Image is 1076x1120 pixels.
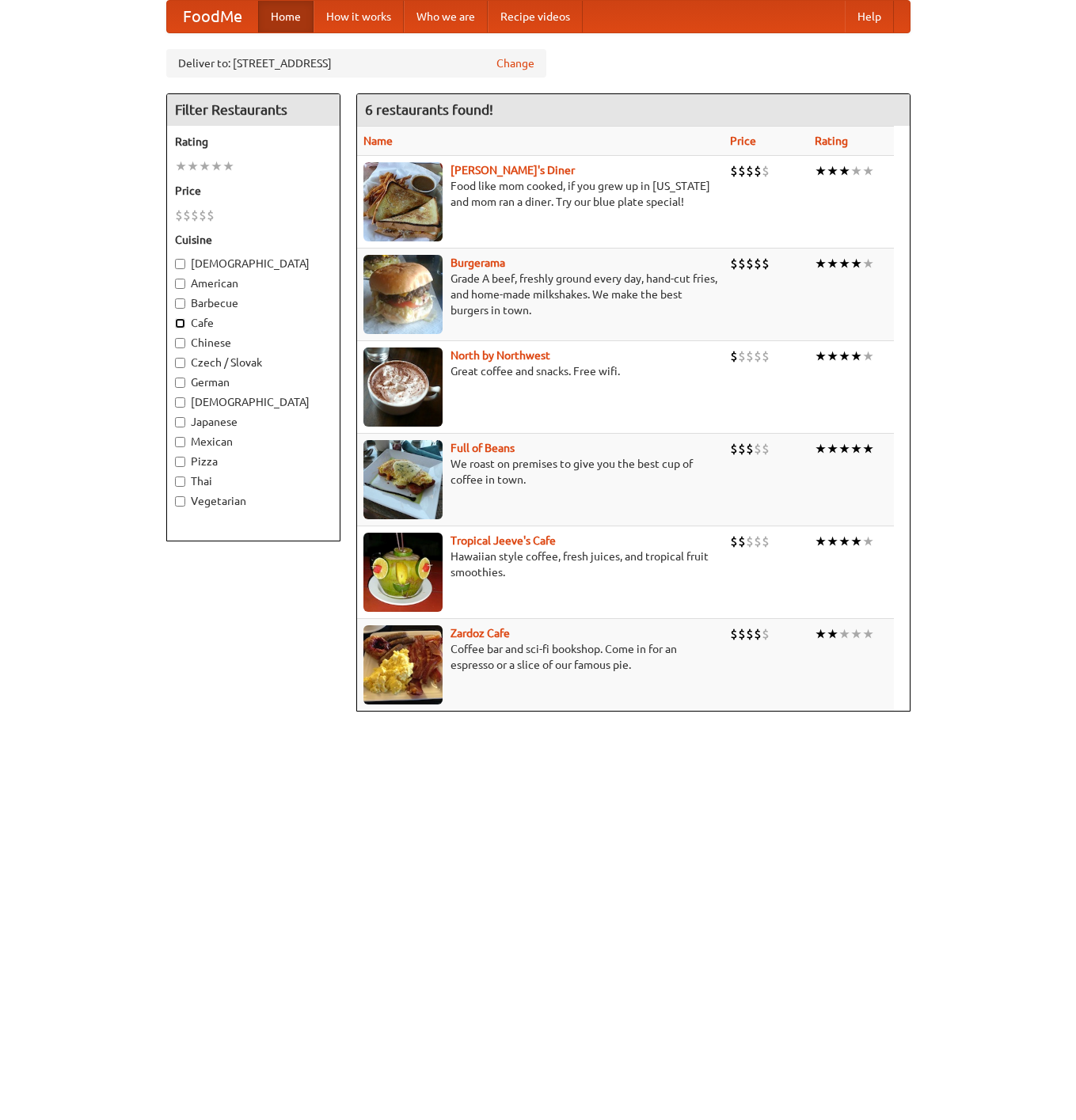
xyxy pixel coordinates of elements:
[183,207,191,224] li: $
[175,476,185,487] input: Thai
[738,533,746,550] li: $
[488,1,583,32] a: Recipe videos
[746,347,754,365] li: $
[175,298,185,309] input: Barbecue
[738,347,746,365] li: $
[363,625,443,704] img: zardoz.jpg
[862,255,874,272] li: ★
[175,232,332,248] h5: Cuisine
[815,440,827,457] li: ★
[730,533,738,550] li: $
[838,255,850,272] li: ★
[730,162,738,180] li: $
[175,315,332,331] label: Cafe
[496,55,534,71] a: Change
[211,158,222,175] li: ★
[363,641,717,673] p: Coffee bar and sci-fi bookshop. Come in for an espresso or a slice of our famous pie.
[363,271,717,318] p: Grade A beef, freshly ground every day, hand-cut fries, and home-made milkshakes. We make the bes...
[730,347,738,365] li: $
[451,349,550,362] a: North by Northwest
[838,625,850,643] li: ★
[175,295,332,311] label: Barbecue
[730,440,738,457] li: $
[815,347,827,365] li: ★
[746,162,754,180] li: $
[754,440,762,457] li: $
[827,533,838,550] li: ★
[451,256,505,269] b: Burgerama
[815,135,848,147] a: Rating
[815,255,827,272] li: ★
[363,135,393,147] a: Name
[862,440,874,457] li: ★
[762,255,770,272] li: $
[199,207,207,224] li: $
[187,158,199,175] li: ★
[363,456,717,488] p: We roast on premises to give you the best cup of coffee in town.
[862,347,874,365] li: ★
[363,533,443,612] img: jeeves.jpg
[850,533,862,550] li: ★
[827,347,838,365] li: ★
[838,533,850,550] li: ★
[754,255,762,272] li: $
[862,533,874,550] li: ★
[175,134,332,150] h5: Rating
[175,374,332,390] label: German
[746,533,754,550] li: $
[199,158,211,175] li: ★
[730,625,738,643] li: $
[762,440,770,457] li: $
[827,625,838,643] li: ★
[754,533,762,550] li: $
[175,259,185,269] input: [DEMOGRAPHIC_DATA]
[838,162,850,180] li: ★
[166,49,546,78] div: Deliver to: [STREET_ADDRESS]
[191,207,199,224] li: $
[838,347,850,365] li: ★
[175,457,185,467] input: Pizza
[175,473,332,489] label: Thai
[363,162,443,241] img: sallys.jpg
[451,164,575,177] b: [PERSON_NAME]'s Diner
[850,625,862,643] li: ★
[175,434,332,450] label: Mexican
[363,549,717,580] p: Hawaiian style coffee, fresh juices, and tropical fruit smoothies.
[730,255,738,272] li: $
[365,102,493,117] ng-pluralize: 6 restaurants found!
[754,162,762,180] li: $
[175,207,183,224] li: $
[746,255,754,272] li: $
[738,440,746,457] li: $
[258,1,314,32] a: Home
[175,279,185,289] input: American
[314,1,404,32] a: How it works
[363,347,443,427] img: north.jpg
[850,440,862,457] li: ★
[363,440,443,519] img: beans.jpg
[222,158,234,175] li: ★
[451,442,515,454] a: Full of Beans
[167,1,258,32] a: FoodMe
[762,347,770,365] li: $
[175,437,185,447] input: Mexican
[175,394,332,410] label: [DEMOGRAPHIC_DATA]
[207,207,215,224] li: $
[838,440,850,457] li: ★
[175,454,332,469] label: Pizza
[746,440,754,457] li: $
[175,183,332,199] h5: Price
[862,162,874,180] li: ★
[815,625,827,643] li: ★
[175,378,185,388] input: German
[754,347,762,365] li: $
[175,158,187,175] li: ★
[175,355,332,370] label: Czech / Slovak
[738,625,746,643] li: $
[730,135,756,147] a: Price
[850,162,862,180] li: ★
[175,496,185,507] input: Vegetarian
[175,275,332,291] label: American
